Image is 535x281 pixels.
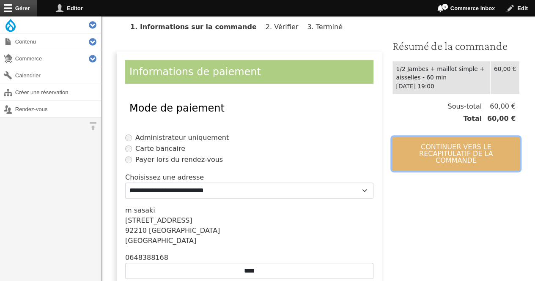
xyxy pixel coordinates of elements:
[490,61,519,94] td: 60,00 €
[125,253,373,263] div: 0648388168
[135,144,185,154] label: Carte bancaire
[134,206,155,214] span: sasaki
[482,114,516,124] span: 60,00 €
[135,133,229,143] label: Administrateur uniquement
[149,226,220,235] span: [GEOGRAPHIC_DATA]
[125,216,192,224] span: [STREET_ADDRESS]
[125,226,147,235] span: 92210
[130,23,263,31] li: Informations sur la commande
[125,172,204,183] label: Choisissez une adresse
[125,206,132,214] span: m
[447,101,482,112] span: Sous-total
[396,83,434,90] time: [DATE] 19:00
[392,39,520,53] h3: Résumé de la commande
[392,137,520,171] button: Continuer vers le récapitulatif de la commande
[396,65,486,82] div: 1/2 Jambes + maillot simple + aisselles - 60 min
[85,118,101,134] button: Orientation horizontale
[125,237,196,245] span: [GEOGRAPHIC_DATA]
[135,155,223,165] label: Payer lors du rendez-vous
[463,114,482,124] span: Total
[129,102,225,114] span: Mode de paiement
[482,101,516,112] span: 60,00 €
[442,3,448,10] span: 1
[307,23,349,31] li: Terminé
[266,23,305,31] li: Vérifier
[129,66,261,78] span: Informations de paiement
